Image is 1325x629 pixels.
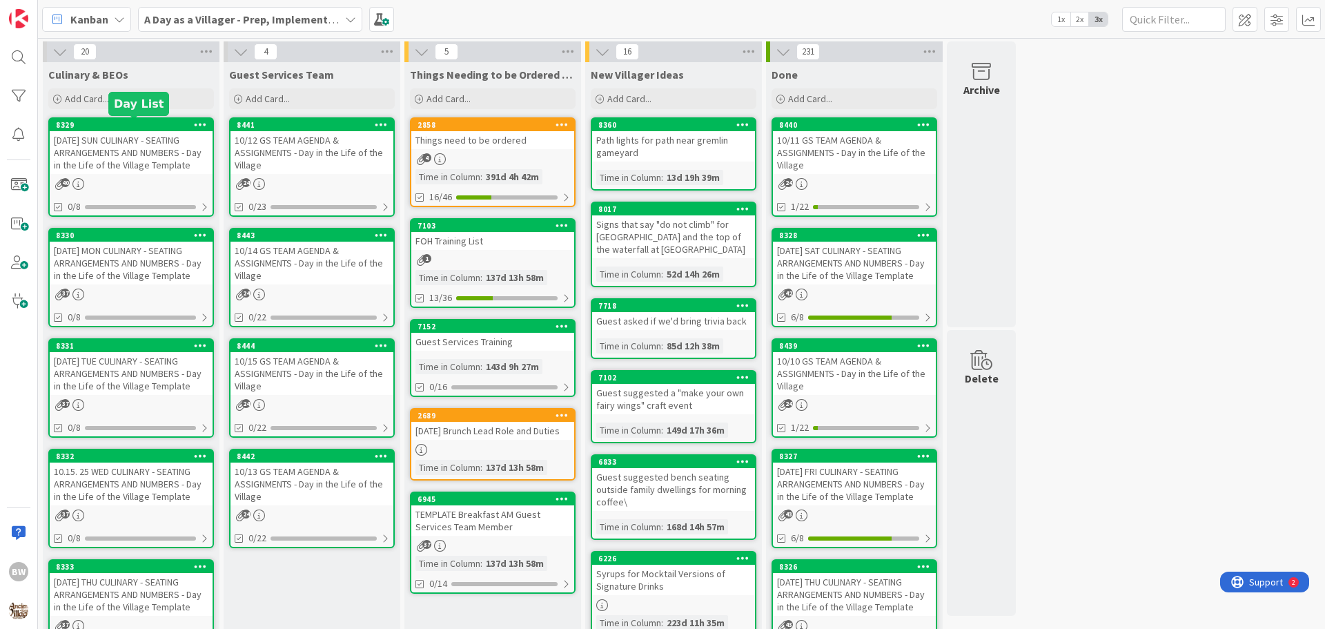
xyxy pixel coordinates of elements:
[482,460,547,475] div: 137d 13h 58m
[435,43,458,60] span: 5
[429,380,447,394] span: 0/16
[411,220,574,232] div: 7103
[114,97,164,110] h5: Day List
[411,220,574,250] div: 7103FOH Training List
[596,267,661,282] div: Time in Column
[411,505,574,536] div: TEMPLATE Breakfast AM Guest Services Team Member
[50,229,213,242] div: 8330
[773,352,936,395] div: 10/10 GS TEAM AGENDA & ASSIGNMENTS - Day in the Life of the Village
[70,11,108,28] span: Kanban
[50,561,213,573] div: 8333
[411,119,574,131] div: 2858
[50,242,213,284] div: [DATE] MON CULINARY - SEATING ARRANGEMENTS AND NUMBERS - Day in the Life of the Village Template
[230,229,393,242] div: 8443
[61,399,70,408] span: 37
[429,190,452,204] span: 16/46
[592,371,755,384] div: 7102
[773,561,936,573] div: 8326
[415,460,480,475] div: Time in Column
[663,519,728,534] div: 168d 14h 57m
[784,178,793,187] span: 24
[50,119,213,174] div: 8329[DATE] SUN CULINARY - SEATING ARRANGEMENTS AND NUMBERS - Day in the Life of the Village Template
[56,341,213,351] div: 8331
[773,119,936,174] div: 844010/11 GS TEAM AGENDA & ASSIGNMENTS - Day in the Life of the Village
[50,573,213,616] div: [DATE] THU CULINARY - SEATING ARRANGEMENTS AND NUMBERS - Day in the Life of the Village Template
[779,562,936,572] div: 8326
[661,170,663,185] span: :
[784,399,793,408] span: 24
[592,300,755,330] div: 7718Guest asked if we'd bring trivia back
[1089,12,1108,26] span: 3x
[411,493,574,505] div: 6945
[230,229,393,284] div: 844310/14 GS TEAM AGENDA & ASSIGNMENTS - Day in the Life of the Village
[661,338,663,354] span: :
[1052,12,1070,26] span: 1x
[248,531,266,545] span: 0/22
[591,68,684,81] span: New Villager Ideas
[779,120,936,130] div: 8440
[592,203,755,258] div: 8017Signs that say "do not climb" for [GEOGRAPHIC_DATA] and the top of the waterfall at [GEOGRAPH...
[422,540,431,549] span: 37
[429,577,447,591] span: 0/14
[791,310,804,325] span: 6/8
[68,531,81,545] span: 0/8
[50,450,213,463] div: 8332
[791,200,809,214] span: 1/22
[480,359,482,374] span: :
[248,310,266,325] span: 0/22
[415,359,480,374] div: Time in Column
[229,68,334,81] span: Guest Services Team
[663,338,723,354] div: 85d 12h 38m
[411,131,574,149] div: Things need to be ordered
[592,384,755,414] div: Guest suggested a "make your own fairy wings" craft event
[237,341,393,351] div: 8444
[254,43,277,60] span: 4
[773,340,936,352] div: 8439
[415,556,480,571] div: Time in Column
[242,510,251,519] span: 24
[592,131,755,162] div: Path lights for path near gremlin gameyard
[242,178,251,187] span: 24
[68,200,81,214] span: 0/8
[411,409,574,422] div: 2689
[592,119,755,162] div: 8360Path lights for path near gremlin gameyard
[480,169,482,184] span: :
[598,301,755,311] div: 7718
[237,231,393,240] div: 8443
[482,169,542,184] div: 391d 4h 42m
[65,93,109,105] span: Add Card...
[248,420,266,435] span: 0/22
[592,312,755,330] div: Guest asked if we'd bring trivia back
[230,119,393,131] div: 8441
[480,270,482,285] span: :
[248,200,266,214] span: 0/23
[410,68,576,81] span: Things Needing to be Ordered - PUT IN CARD, Don't make new card
[73,43,97,60] span: 20
[411,232,574,250] div: FOH Training List
[411,119,574,149] div: 2858Things need to be ordered
[50,229,213,284] div: 8330[DATE] MON CULINARY - SEATING ARRANGEMENTS AND NUMBERS - Day in the Life of the Village Template
[592,215,755,258] div: Signs that say "do not climb" for [GEOGRAPHIC_DATA] and the top of the waterfall at [GEOGRAPHIC_D...
[596,338,661,354] div: Time in Column
[50,340,213,352] div: 8331
[663,267,723,282] div: 52d 14h 26m
[1122,7,1226,32] input: Quick Filter...
[9,562,28,581] div: BW
[482,556,547,571] div: 137d 13h 58m
[415,169,480,184] div: Time in Column
[772,68,798,81] span: Done
[598,120,755,130] div: 8360
[796,43,820,60] span: 231
[422,254,431,263] span: 1
[411,320,574,333] div: 7152
[50,561,213,616] div: 8333[DATE] THU CULINARY - SEATING ARRANGEMENTS AND NUMBERS - Day in the Life of the Village Template
[50,119,213,131] div: 8329
[230,450,393,463] div: 8442
[598,554,755,563] div: 6226
[773,463,936,505] div: [DATE] FRI CULINARY - SEATING ARRANGEMENTS AND NUMBERS - Day in the Life of the Village Template
[592,300,755,312] div: 7718
[422,153,431,162] span: 4
[773,561,936,616] div: 8326[DATE] THU CULINARY - SEATING ARRANGEMENTS AND NUMBERS - Day in the Life of the Village Template
[242,289,251,298] span: 24
[482,270,547,285] div: 137d 13h 58m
